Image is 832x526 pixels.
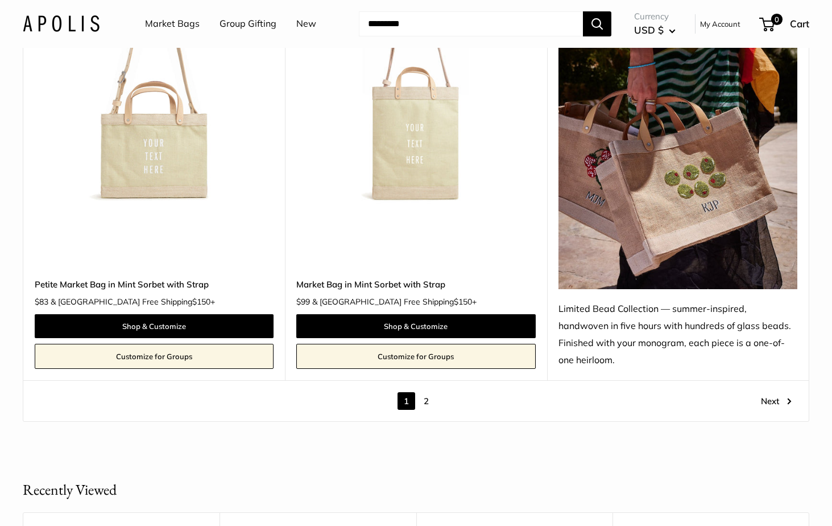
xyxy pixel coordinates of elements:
[35,278,274,291] a: Petite Market Bag in Mint Sorbet with Strap
[771,14,783,25] span: 0
[760,15,809,33] a: 0 Cart
[296,15,316,32] a: New
[296,314,535,338] a: Shop & Customize
[700,17,740,31] a: My Account
[296,297,310,307] span: $99
[9,483,122,517] iframe: Sign Up via Text for Offers
[790,18,809,30] span: Cart
[220,15,276,32] a: Group Gifting
[398,392,415,410] span: 1
[312,298,477,306] span: & [GEOGRAPHIC_DATA] Free Shipping +
[296,278,535,291] a: Market Bag in Mint Sorbet with Strap
[145,15,200,32] a: Market Bags
[51,298,215,306] span: & [GEOGRAPHIC_DATA] Free Shipping +
[634,9,676,24] span: Currency
[634,21,676,39] button: USD $
[558,301,797,369] div: Limited Bead Collection — summer-inspired, handwoven in five hours with hundreds of glass beads. ...
[359,11,583,36] input: Search...
[35,344,274,369] a: Customize for Groups
[35,314,274,338] a: Shop & Customize
[454,297,472,307] span: $150
[192,297,210,307] span: $150
[634,24,664,36] span: USD $
[35,297,48,307] span: $83
[761,392,792,410] a: Next
[296,344,535,369] a: Customize for Groups
[23,479,117,501] h2: Recently Viewed
[417,392,435,410] a: 2
[583,11,611,36] button: Search
[23,15,100,32] img: Apolis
